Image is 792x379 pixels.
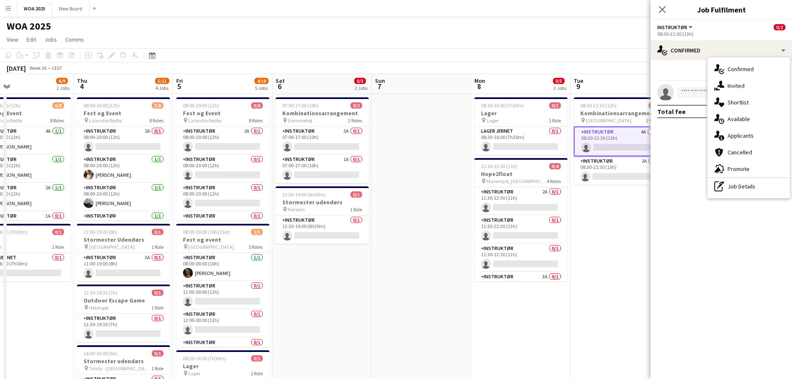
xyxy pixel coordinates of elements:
[374,82,385,91] span: 7
[152,229,163,235] span: 0/1
[474,77,485,84] span: Mon
[27,65,48,71] span: Week 36
[657,24,694,30] button: Instruktør
[65,36,84,43] span: Comms
[572,82,583,91] span: 9
[276,198,369,206] h3: Stormester udendørs
[3,34,22,45] a: View
[176,310,269,338] app-card-role: Instruktør0/112:00-00:00 (12h)
[52,229,64,235] span: 0/1
[17,0,52,17] button: WOA 2025
[151,305,163,311] span: 1 Role
[50,117,64,124] span: 8 Roles
[76,82,87,91] span: 4
[549,163,561,169] span: 0/4
[77,183,170,211] app-card-role: Instruktør1/108:00-20:00 (12h)[PERSON_NAME]
[176,155,269,183] app-card-role: Instruktør0/108:00-20:00 (12h)
[474,272,567,300] app-card-role: Instruktør3A0/111:30-22:30 (11h)
[7,20,51,32] h1: WOA 2025
[549,102,561,109] span: 0/1
[255,85,268,91] div: 5 Jobs
[77,109,170,117] h3: Fest og Event
[84,350,117,357] span: 14:00-20:00 (6h)
[254,78,269,84] span: 4/18
[586,117,632,124] span: [GEOGRAPHIC_DATA]
[77,357,170,365] h3: Stormester udendørs
[708,94,790,111] div: Shortlist
[474,244,567,272] app-card-role: Instruktør0/111:30-22:30 (11h)
[84,290,117,296] span: 12:30-19:30 (7h)
[251,370,263,377] span: 1 Role
[77,126,170,155] app-card-role: Instruktør2A0/108:00-20:00 (12h)
[155,78,169,84] span: 5/11
[176,126,269,155] app-card-role: Instruktør2A0/108:00-20:00 (12h)
[474,97,567,155] app-job-card: 08:30-16:00 (7h30m)0/1Lager Lager1 RoleLager Jernet0/108:30-16:00 (7h30m)
[149,117,163,124] span: 8 Roles
[41,34,60,45] a: Jobs
[474,158,567,281] app-job-card: 11:30-22:30 (11h)0/4Hope2float Marienlyst, [GEOGRAPHIC_DATA]4 RolesInstruktør2A0/111:30-22:30 (11...
[52,102,64,109] span: 6/8
[355,85,368,91] div: 2 Jobs
[580,102,617,109] span: 08:30-21:30 (13h)
[77,224,170,281] app-job-card: 11:00-19:00 (8h)0/1Stormester Udendørs [GEOGRAPHIC_DATA]1 RoleInstruktør3A0/111:00-19:00 (8h)
[276,216,369,244] app-card-role: Instruktør0/112:30-19:00 (6h30m)
[176,338,269,366] app-card-role: Instruktør0/112:00-00:00 (12h)
[708,144,790,161] div: Cancelled
[176,236,269,243] h3: Fest og event
[651,40,792,60] div: Confirmed
[474,126,567,155] app-card-role: Lager Jernet0/108:30-16:00 (7h30m)
[276,186,369,244] app-job-card: 12:30-19:00 (6h30m)0/1Stormester udendørs Horsens1 RoleInstruktør0/112:30-19:00 (6h30m)
[249,244,263,250] span: 5 Roles
[77,314,170,342] app-card-role: Instruktør0/112:30-19:30 (7h)
[708,111,790,127] div: Available
[7,36,18,43] span: View
[574,126,667,156] app-card-role: Instruktør4A0/108:30-21:30 (13h)
[473,82,485,91] span: 8
[77,236,170,243] h3: Stormester Udendørs
[57,85,69,91] div: 2 Jobs
[84,102,120,109] span: 08:00-20:00 (12h)
[176,281,269,310] app-card-role: Instruktør0/112:00-00:00 (12h)
[176,224,269,347] div: 08:00-00:00 (16h) (Sat)1/5Fest og event [GEOGRAPHIC_DATA]5 RolesInstruktør1/108:00-00:00 (16h)[PE...
[176,97,269,220] app-job-card: 08:00-20:00 (12h)0/8Fest og Event Lalandia Rødby8 RolesInstruktør2A0/108:00-20:00 (12h) Instruktø...
[282,102,318,109] span: 07:00-17:00 (10h)
[708,178,790,195] div: Job Details
[77,211,170,240] app-card-role: Instruktør1/108:00-20:00 (12h)
[657,107,686,116] div: Total fee
[188,244,234,250] span: [GEOGRAPHIC_DATA]
[574,97,667,185] div: 08:30-21:30 (13h)0/2Kombinationsarrangement [GEOGRAPHIC_DATA]2 RolesInstruktør4A0/108:30-21:30 (1...
[77,285,170,342] div: 12:30-19:30 (7h)0/1Outdoor Escape Game Helsingør1 RoleInstruktør0/112:30-19:30 (7h)
[27,36,36,43] span: Edit
[44,36,57,43] span: Jobs
[249,117,263,124] span: 8 Roles
[176,362,269,370] h3: Lager
[474,187,567,216] app-card-role: Instruktør2A0/111:30-22:30 (11h)
[276,97,369,183] app-job-card: 07:00-17:00 (10h)0/2Kombinationsarrangement Gammelrøj2 RolesInstruktør3A0/107:00-17:00 (10h) Inst...
[152,290,163,296] span: 0/1
[553,85,566,91] div: 2 Jobs
[651,4,792,15] h3: Job Fulfilment
[574,156,667,185] app-card-role: Instruktør2A0/108:30-21:30 (13h)
[474,170,567,178] h3: Hope2float
[486,178,547,184] span: Marienlyst, [GEOGRAPHIC_DATA]
[89,305,109,311] span: Helsingør
[708,61,790,77] div: Confirmed
[774,24,785,30] span: 0/2
[176,183,269,211] app-card-role: Instruktør0/108:00-20:00 (12h)
[23,34,39,45] a: Edit
[89,365,151,372] span: Trinity - [GEOGRAPHIC_DATA]
[375,77,385,84] span: Sun
[354,78,366,84] span: 0/3
[188,117,222,124] span: Lalandia Rødby
[474,109,567,117] h3: Lager
[274,82,285,91] span: 6
[183,355,226,362] span: 08:30-16:00 (7h30m)
[646,117,660,124] span: 2 Roles
[188,370,200,377] span: Lager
